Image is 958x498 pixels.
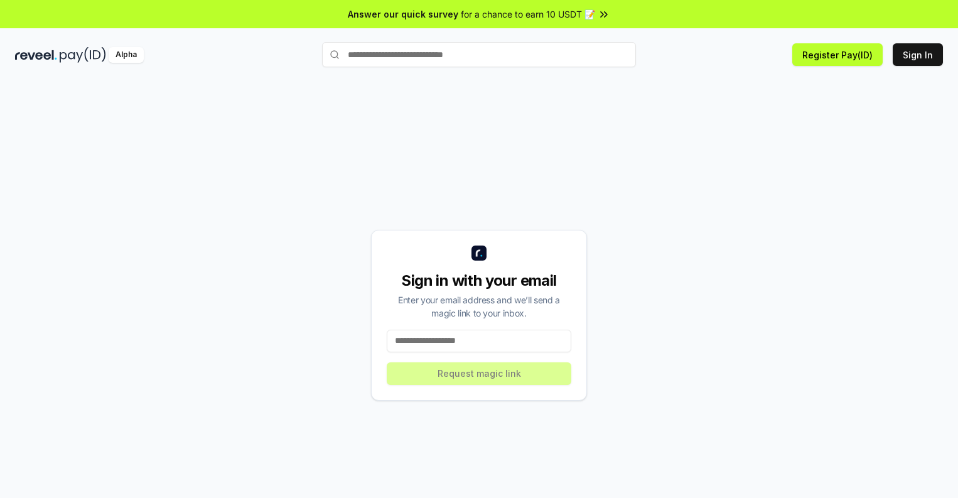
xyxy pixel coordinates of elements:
div: Enter your email address and we’ll send a magic link to your inbox. [387,293,571,320]
img: logo_small [471,246,487,261]
img: reveel_dark [15,47,57,63]
span: for a chance to earn 10 USDT 📝 [461,8,595,21]
img: pay_id [60,47,106,63]
button: Sign In [893,43,943,66]
button: Register Pay(ID) [792,43,883,66]
div: Sign in with your email [387,271,571,291]
div: Alpha [109,47,144,63]
span: Answer our quick survey [348,8,458,21]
